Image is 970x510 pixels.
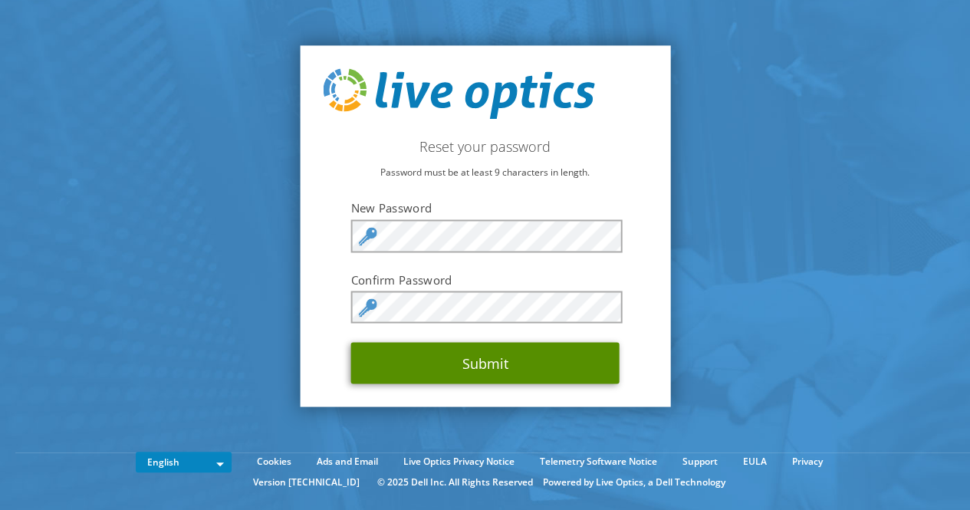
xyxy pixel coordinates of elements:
p: Password must be at least 9 characters in length. [323,164,647,181]
label: New Password [351,200,620,216]
img: live_optics_svg.svg [323,68,594,119]
h2: Reset your password [323,138,647,155]
a: Telemetry Software Notice [528,453,669,470]
a: EULA [732,453,778,470]
li: © 2025 Dell Inc. All Rights Reserved [370,474,541,491]
li: Version [TECHNICAL_ID] [245,474,367,491]
a: Cookies [245,453,303,470]
label: Confirm Password [351,271,620,287]
a: Privacy [781,453,834,470]
a: Support [671,453,729,470]
a: Live Optics Privacy Notice [392,453,526,470]
button: Submit [351,343,620,384]
li: Powered by Live Optics, a Dell Technology [543,474,725,491]
a: Ads and Email [305,453,390,470]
